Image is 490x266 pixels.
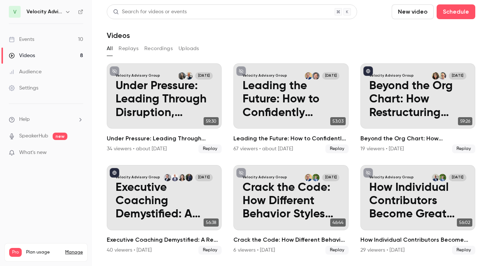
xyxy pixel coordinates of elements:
[9,116,83,123] li: help-dropdown-opener
[179,43,199,55] button: Uploads
[305,72,312,80] img: Dan Silvert
[312,174,320,181] img: Ryan Payne
[195,72,213,80] span: [DATE]
[19,149,47,157] span: What's new
[164,174,171,181] img: Andy Glab
[305,174,312,181] img: Dan Silvert
[107,246,152,254] div: 40 viewers • [DATE]
[65,249,83,255] a: Manage
[178,174,186,181] img: Tricia Seitz
[198,144,222,153] span: Replay
[116,181,213,221] p: Executive Coaching Demystified: A Real Talk Roundtable
[363,66,373,76] button: published
[449,174,466,181] span: [DATE]
[322,72,340,80] span: [DATE]
[9,68,42,76] div: Audience
[363,168,373,178] button: unpublished
[322,174,340,181] span: [DATE]
[360,235,475,244] h2: How Individual Contributors Become Great Leaders: Empowering New Managers for Success
[236,66,246,76] button: unpublished
[195,174,213,181] span: [DATE]
[186,72,193,80] img: Christian Nielson
[439,174,446,181] img: Ryan Payne
[325,144,349,153] span: Replay
[233,63,348,153] a: Velocity Advisory GroupWes BoggsDan Silvert[DATE]Leading the Future: How to Confidently Embrace A...
[233,134,348,143] h2: Leading the Future: How to Confidently Embrace AI and Bring Your Team Along
[452,246,475,255] span: Replay
[243,181,340,221] p: Crack the Code: How Different Behavior Styles React to AI & Change
[360,134,475,143] h2: Beyond the Org Chart: How Restructuring Impacts Your People
[116,80,213,120] p: Under Pressure: Leading Through Disruption, Overload, and Change
[360,165,475,255] a: Velocity Advisory GroupRyan PayneJoe Witte[DATE]How Individual Contributors Become Great Leaders:...
[110,66,119,76] button: unpublished
[437,4,475,19] button: Schedule
[27,8,62,15] h6: Velocity Advisory Group
[392,4,434,19] button: New video
[243,73,287,78] p: Velocity Advisory Group
[107,145,167,153] div: 34 viewers • about [DATE]
[325,246,349,255] span: Replay
[360,63,475,153] a: Velocity Advisory GroupDavid SchlosserDymon Lewis[DATE]Beyond the Org Chart: How Restructuring Im...
[107,31,130,40] h1: Videos
[330,117,346,125] span: 53:03
[19,116,30,123] span: Help
[119,43,138,55] button: Replays
[360,246,405,254] div: 29 viewers • [DATE]
[452,144,475,153] span: Replay
[9,84,38,92] div: Settings
[9,52,35,59] div: Videos
[369,73,413,78] p: Velocity Advisory Group
[369,80,466,120] p: Beyond the Org Chart: How Restructuring Impacts Your People
[9,36,34,43] div: Events
[449,72,466,80] span: [DATE]
[233,246,275,254] div: 6 viewers • [DATE]
[233,145,293,153] div: 67 viewers • about [DATE]
[360,145,404,153] div: 19 viewers • [DATE]
[107,63,222,153] a: Velocity Advisory GroupChristian NielsonAmanda Nichols[DATE]Under Pressure: Leading Through Disru...
[457,218,472,227] span: 56:02
[107,235,222,244] h2: Executive Coaching Demystified: A Real Talk Roundtable
[432,174,439,181] img: Joe Witte
[107,63,222,153] li: Under Pressure: Leading Through Disruption, Overload, and Change
[110,168,119,178] button: published
[144,43,173,55] button: Recordings
[19,132,48,140] a: SpeakerHub
[204,117,219,125] span: 59:30
[432,72,439,80] img: Dymon Lewis
[107,43,113,55] button: All
[9,248,22,257] span: Pro
[116,73,160,78] p: Velocity Advisory Group
[312,72,320,80] img: Wes Boggs
[113,8,187,16] div: Search for videos or events
[204,218,219,227] span: 56:38
[233,165,348,255] li: Crack the Code: How Different Behavior Styles React to AI & Change
[458,117,472,125] span: 59:26
[360,165,475,255] li: How Individual Contributors Become Great Leaders: Empowering New Managers for Success
[330,218,346,227] span: 46:44
[198,246,222,255] span: Replay
[233,63,348,153] li: Leading the Future: How to Confidently Embrace AI and Bring Your Team Along
[107,134,222,143] h2: Under Pressure: Leading Through Disruption, Overload, and Change
[369,175,413,180] p: Velocity Advisory Group
[233,165,348,255] a: Velocity Advisory GroupRyan PayneDan Silvert[DATE]Crack the Code: How Different Behavior Styles R...
[26,249,61,255] span: Plan usage
[171,174,179,181] img: Bob Weinhold
[243,175,287,180] p: Velocity Advisory Group
[243,80,340,120] p: Leading the Future: How to Confidently Embrace AI and Bring Your Team Along
[439,72,446,80] img: David Schlosser
[178,72,186,80] img: Amanda Nichols
[360,63,475,153] li: Beyond the Org Chart: How Restructuring Impacts Your People
[107,165,222,255] a: Velocity Advisory GroupDr. James Smith, Jr.Tricia SeitzBob WeinholdAndy Glab[DATE]Executive Coach...
[107,4,475,262] section: Videos
[53,133,67,140] span: new
[116,175,160,180] p: Velocity Advisory Group
[233,235,348,244] h2: Crack the Code: How Different Behavior Styles React to AI & Change
[236,168,246,178] button: unpublished
[369,181,466,221] p: How Individual Contributors Become Great Leaders: Empowering New Managers for Success
[186,174,193,181] img: Dr. James Smith, Jr.
[13,8,17,16] span: V
[107,165,222,255] li: Executive Coaching Demystified: A Real Talk Roundtable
